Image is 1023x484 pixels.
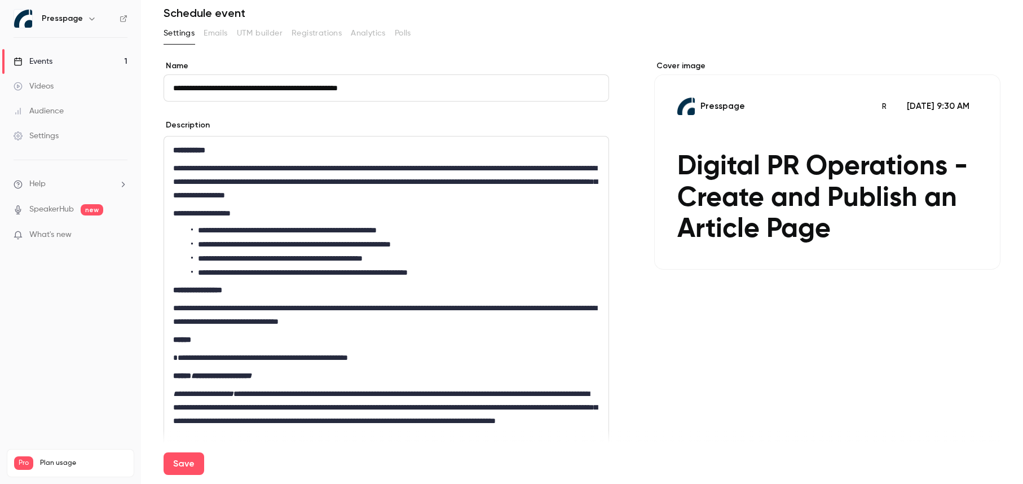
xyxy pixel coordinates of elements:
button: Settings [164,24,195,42]
h1: Schedule event [164,6,1000,20]
span: new [81,204,103,215]
section: Cover image [654,60,1000,270]
label: Name [164,60,609,72]
section: description [164,136,609,453]
div: Settings [14,130,59,142]
span: UTM builder [237,28,283,39]
span: Polls [395,28,411,39]
span: Registrations [292,28,342,39]
div: Audience [14,105,64,117]
h6: Presspage [42,13,83,24]
div: Events [14,56,52,67]
div: editor [164,137,608,452]
span: Help [29,178,46,190]
span: Emails [204,28,227,39]
button: Save [164,452,204,475]
span: Analytics [351,28,386,39]
span: Plan usage [40,459,127,468]
li: help-dropdown-opener [14,178,127,190]
span: Pro [14,456,33,470]
label: Description [164,120,210,131]
a: SpeakerHub [29,204,74,215]
img: Presspage [14,10,32,28]
label: Cover image [654,60,1000,72]
span: What's new [29,229,72,241]
div: Videos [14,81,54,92]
